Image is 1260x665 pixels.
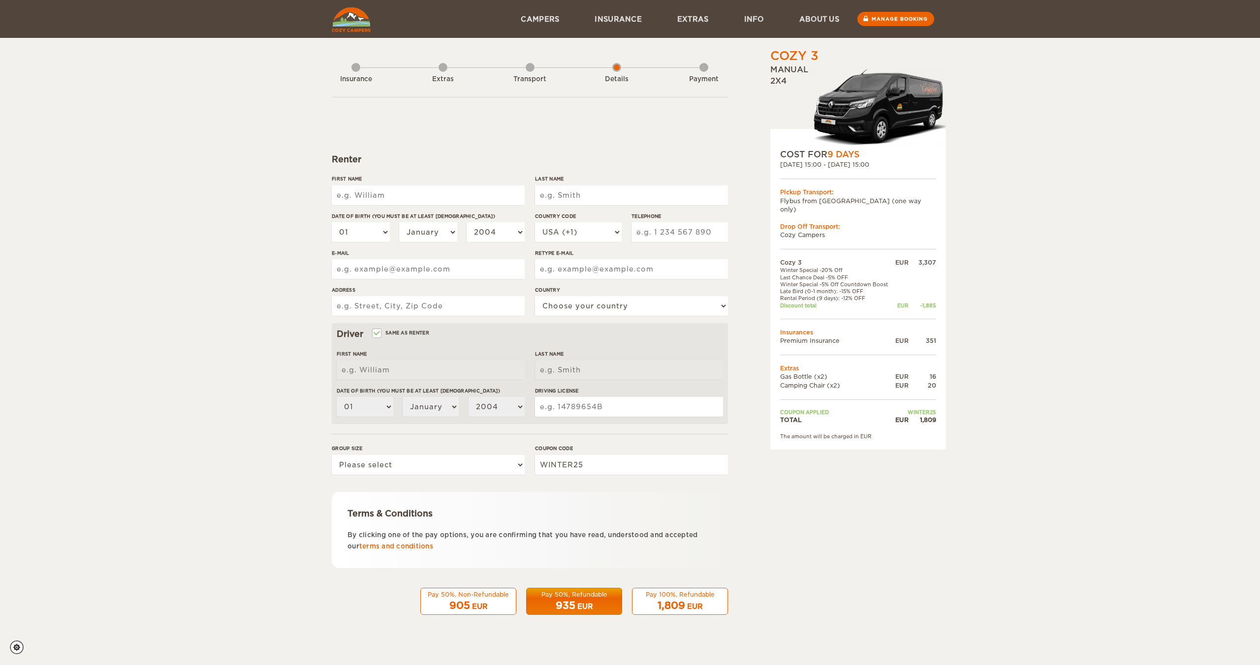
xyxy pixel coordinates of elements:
[780,222,936,231] div: Drop Off Transport:
[332,175,525,182] label: First Name
[780,364,936,372] td: Extras
[10,640,30,654] a: Cookie settings
[909,372,936,381] div: 16
[332,7,371,32] img: Cozy Campers
[909,336,936,345] div: 351
[337,360,525,380] input: e.g. William
[416,75,470,84] div: Extras
[780,274,893,281] td: Last Chance Deal -5% OFF
[472,602,488,611] div: EUR
[893,381,909,390] div: EUR
[893,258,909,267] div: EUR
[332,259,525,279] input: e.g. example@example.com
[347,529,712,552] p: By clicking one of the pay options, you are confirming that you have read, understood and accepte...
[780,336,893,345] td: Premium Insurance
[780,258,893,267] td: Cozy 3
[332,153,728,165] div: Renter
[329,75,383,84] div: Insurance
[337,387,525,394] label: Date of birth (You must be at least [DEMOGRAPHIC_DATA])
[535,387,723,394] label: Driving License
[770,64,946,149] div: Manual 2x4
[535,397,723,417] input: e.g. 14789654B
[909,258,936,267] div: 3,307
[780,381,893,390] td: Camping Chair (x2)
[780,188,936,196] div: Pickup Transport:
[359,543,433,550] a: terms and conditions
[535,185,728,205] input: e.g. Smith
[631,222,728,242] input: e.g. 1 234 567 890
[632,588,728,615] button: Pay 100%, Refundable 1,809 EUR
[770,48,819,64] div: Cozy 3
[857,12,934,26] a: Manage booking
[420,588,516,615] button: Pay 50%, Non-Refundable 905 EUR
[332,212,525,220] label: Date of birth (You must be at least [DEMOGRAPHIC_DATA])
[780,433,936,440] div: The amount will be charged in EUR
[556,600,575,611] span: 935
[780,416,893,424] td: TOTAL
[535,259,728,279] input: e.g. example@example.com
[535,360,723,380] input: e.g. Smith
[535,286,728,294] label: Country
[577,602,593,611] div: EUR
[373,328,429,337] label: Same as renter
[810,67,946,149] img: Langur-m-c-logo-2.png
[427,590,510,599] div: Pay 50%, Non-Refundable
[526,588,622,615] button: Pay 50%, Refundable 935 EUR
[658,600,685,611] span: 1,809
[780,372,893,381] td: Gas Bottle (x2)
[535,350,723,358] label: Last Name
[780,267,893,273] td: Winter Special -20% Off
[780,288,893,295] td: Late Bird (0-1 month): -15% OFF
[533,590,616,599] div: Pay 50%, Refundable
[337,350,525,358] label: First Name
[449,600,470,611] span: 905
[909,302,936,309] div: -1,885
[780,149,936,160] div: COST FOR
[909,416,936,424] div: 1,809
[780,409,893,416] td: Coupon applied
[780,160,936,169] div: [DATE] 15:00 - [DATE] 15:00
[332,249,525,257] label: E-mail
[687,602,703,611] div: EUR
[535,445,728,452] label: Coupon code
[780,295,893,302] td: Rental Period (9 days): -12% OFF
[332,296,525,316] input: e.g. Street, City, Zip Code
[347,508,712,519] div: Terms & Conditions
[909,381,936,390] div: 20
[893,416,909,424] div: EUR
[631,212,728,220] label: Telephone
[332,286,525,294] label: Address
[893,372,909,381] div: EUR
[780,328,936,336] td: Insurances
[332,445,525,452] label: Group size
[373,331,379,337] input: Same as renter
[780,231,936,239] td: Cozy Campers
[677,75,731,84] div: Payment
[638,590,722,599] div: Pay 100%, Refundable
[893,302,909,309] div: EUR
[780,302,893,309] td: Discount total
[535,249,728,257] label: Retype E-mail
[590,75,644,84] div: Details
[535,212,622,220] label: Country Code
[332,185,525,205] input: e.g. William
[827,150,859,159] span: 9 Days
[535,175,728,182] label: Last Name
[780,197,936,213] td: Flybus from [GEOGRAPHIC_DATA] (one way only)
[893,409,936,416] td: WINTER25
[337,328,723,340] div: Driver
[780,281,893,288] td: Winter Special -5% Off Countdown Boost
[503,75,557,84] div: Transport
[893,336,909,345] div: EUR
